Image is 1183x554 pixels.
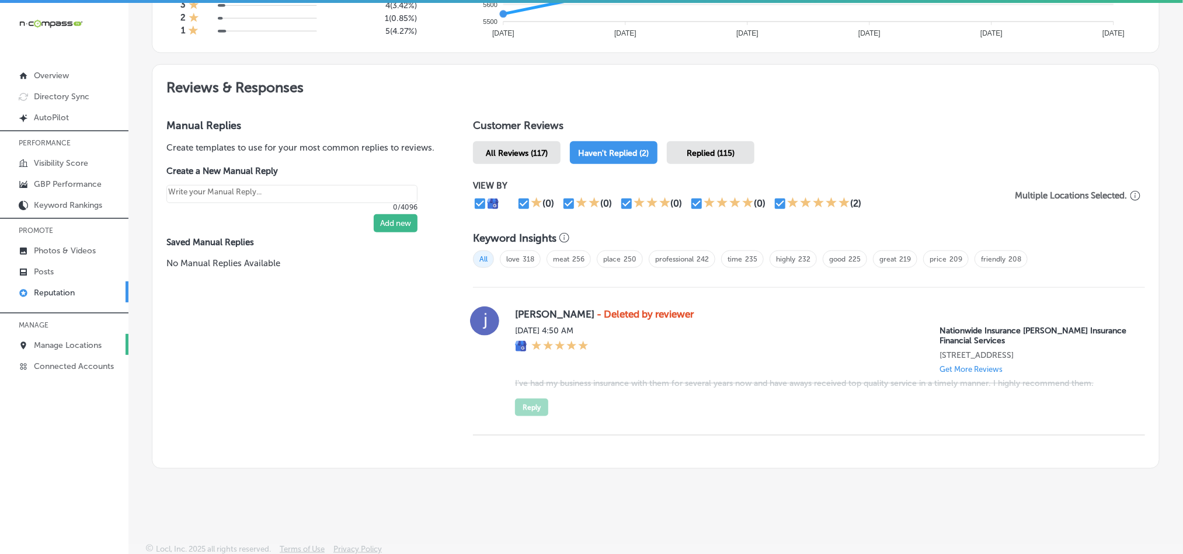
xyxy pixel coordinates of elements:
[848,255,861,263] a: 225
[745,255,757,263] a: 235
[189,12,199,25] div: 1 Star
[483,18,497,25] tspan: 5500
[483,1,497,8] tspan: 5600
[166,257,436,270] p: No Manual Replies Available
[879,255,896,263] a: great
[492,29,514,37] tspan: [DATE]
[787,197,850,211] div: 5 Stars
[34,113,69,123] p: AutoPilot
[614,29,636,37] tspan: [DATE]
[671,198,683,209] div: (0)
[166,166,417,176] label: Create a New Manual Reply
[1008,255,1021,263] a: 208
[166,141,436,154] p: Create templates to use for your most common replies to reviews.
[34,71,69,81] p: Overview
[34,340,102,350] p: Manage Locations
[181,25,185,38] h4: 1
[515,399,548,416] button: Reply
[1015,190,1128,201] p: Multiple Locations Selected.
[523,255,534,263] a: 318
[553,255,569,263] a: meat
[579,148,649,158] span: Haven't Replied (2)
[374,214,417,232] button: Add new
[19,18,83,29] img: 660ab0bf-5cc7-4cb8-ba1c-48b5ae0f18e60NCTV_CLogo_TV_Black_-500x88.png
[980,29,1003,37] tspan: [DATE]
[166,237,436,248] label: Saved Manual Replies
[687,148,735,158] span: Replied (115)
[338,1,417,11] h5: 4 ( 3.42% )
[156,545,271,553] p: Locl, Inc. 2025 all rights reserved.
[473,232,556,245] h3: Keyword Insights
[850,198,861,209] div: (2)
[515,308,1126,320] label: [PERSON_NAME]
[473,250,494,268] span: All
[754,198,766,209] div: (0)
[899,255,911,263] a: 219
[858,29,881,37] tspan: [DATE]
[34,267,54,277] p: Posts
[515,326,589,336] label: [DATE] 4:50 AM
[531,197,542,211] div: 1 Star
[603,255,621,263] a: place
[697,255,709,263] a: 242
[34,246,96,256] p: Photos & Videos
[34,92,89,102] p: Directory Sync
[152,65,1159,105] h2: Reviews & Responses
[180,12,186,25] h4: 2
[473,119,1145,137] h1: Customer Reviews
[624,255,636,263] a: 250
[338,13,417,23] h5: 1 ( 0.85% )
[473,180,1011,191] p: VIEW BY
[930,255,947,263] a: price
[188,25,199,38] div: 1 Star
[655,255,694,263] a: professional
[728,255,742,263] a: time
[829,255,846,263] a: good
[338,26,417,36] h5: 5 ( 4.27% )
[34,361,114,371] p: Connected Accounts
[634,197,671,211] div: 3 Stars
[1102,29,1125,37] tspan: [DATE]
[515,378,1126,388] blockquote: I've had my business insurance with them for several years now and have aways received top qualit...
[166,185,417,203] textarea: Create your Quick Reply
[940,350,1126,360] p: 230 W Market St
[981,255,1005,263] a: friendly
[600,198,612,209] div: (0)
[506,255,520,263] a: love
[798,255,810,263] a: 232
[166,119,436,132] h3: Manual Replies
[34,179,102,189] p: GBP Performance
[776,255,795,263] a: highly
[576,197,600,211] div: 2 Stars
[949,255,962,263] a: 209
[166,203,417,211] p: 0/4096
[531,340,589,353] div: 5 Stars
[34,288,75,298] p: Reputation
[597,308,694,320] strong: - Deleted by reviewer
[940,326,1126,346] p: Nationwide Insurance Jillian O'Brien Insurance Financial Services
[736,29,758,37] tspan: [DATE]
[34,158,88,168] p: Visibility Score
[572,255,584,263] a: 256
[940,365,1003,374] p: Get More Reviews
[704,197,754,211] div: 4 Stars
[34,200,102,210] p: Keyword Rankings
[542,198,554,209] div: (0)
[486,148,548,158] span: All Reviews (117)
